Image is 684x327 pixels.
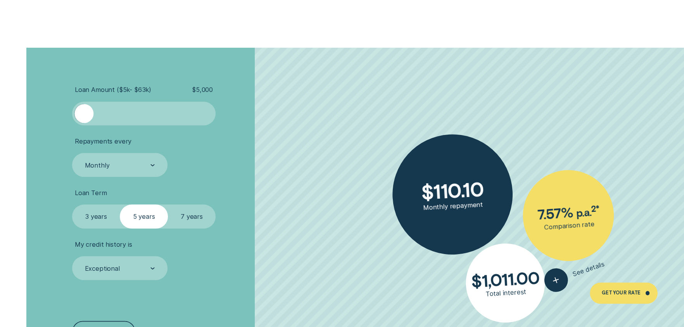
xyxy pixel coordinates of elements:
label: 3 years [72,204,120,228]
span: My credit history is [75,240,132,249]
label: 7 years [168,204,216,228]
div: Exceptional [85,264,120,272]
button: See details [541,252,607,295]
a: GET YOUR RATE [590,282,658,304]
span: Repayments every [75,137,131,145]
span: Loan Amount ( $5k - $63k ) [75,86,151,94]
div: Monthly [85,161,110,170]
span: See details [571,260,605,278]
span: Loan Term [75,189,107,197]
label: 5 years [120,204,168,228]
span: $ 5,000 [192,86,213,94]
